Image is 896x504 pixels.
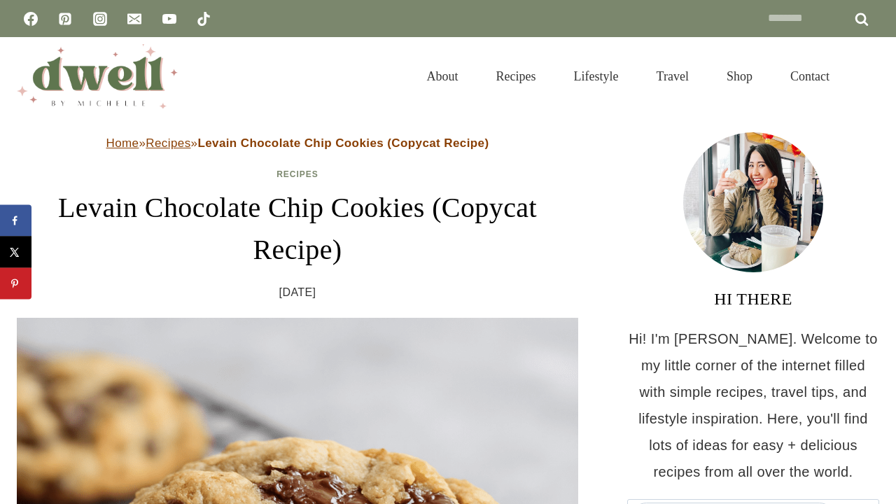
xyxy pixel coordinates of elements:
[106,136,489,150] span: » »
[627,286,879,311] h3: HI THERE
[17,187,578,271] h1: Levain Chocolate Chip Cookies (Copycat Recipe)
[17,5,45,33] a: Facebook
[627,325,879,485] p: Hi! I'm [PERSON_NAME]. Welcome to my little corner of the internet filled with simple recipes, tr...
[638,52,708,101] a: Travel
[146,136,190,150] a: Recipes
[86,5,114,33] a: Instagram
[279,282,316,303] time: [DATE]
[855,64,879,88] button: View Search Form
[477,52,555,101] a: Recipes
[771,52,848,101] a: Contact
[197,136,489,150] strong: Levain Chocolate Chip Cookies (Copycat Recipe)
[106,136,139,150] a: Home
[120,5,148,33] a: Email
[51,5,79,33] a: Pinterest
[155,5,183,33] a: YouTube
[408,52,477,101] a: About
[708,52,771,101] a: Shop
[276,169,318,179] a: Recipes
[17,44,178,108] img: DWELL by michelle
[408,52,848,101] nav: Primary Navigation
[190,5,218,33] a: TikTok
[555,52,638,101] a: Lifestyle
